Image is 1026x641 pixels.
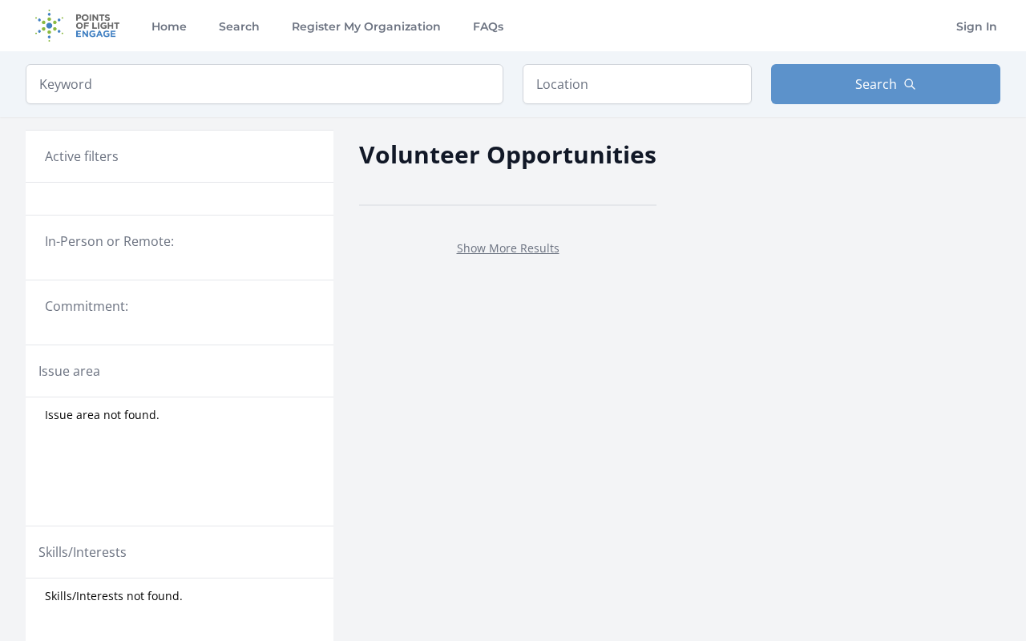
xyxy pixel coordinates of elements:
legend: In-Person or Remote: [45,232,314,251]
input: Location [523,64,752,104]
a: Show More Results [457,240,559,256]
legend: Issue area [38,361,100,381]
span: Issue area not found. [45,407,160,423]
h3: Active filters [45,147,119,166]
legend: Skills/Interests [38,542,127,562]
input: Keyword [26,64,503,104]
span: Search [855,75,897,94]
h2: Volunteer Opportunities [359,136,656,172]
legend: Commitment: [45,296,314,316]
button: Search [771,64,1000,104]
span: Skills/Interests not found. [45,588,183,604]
